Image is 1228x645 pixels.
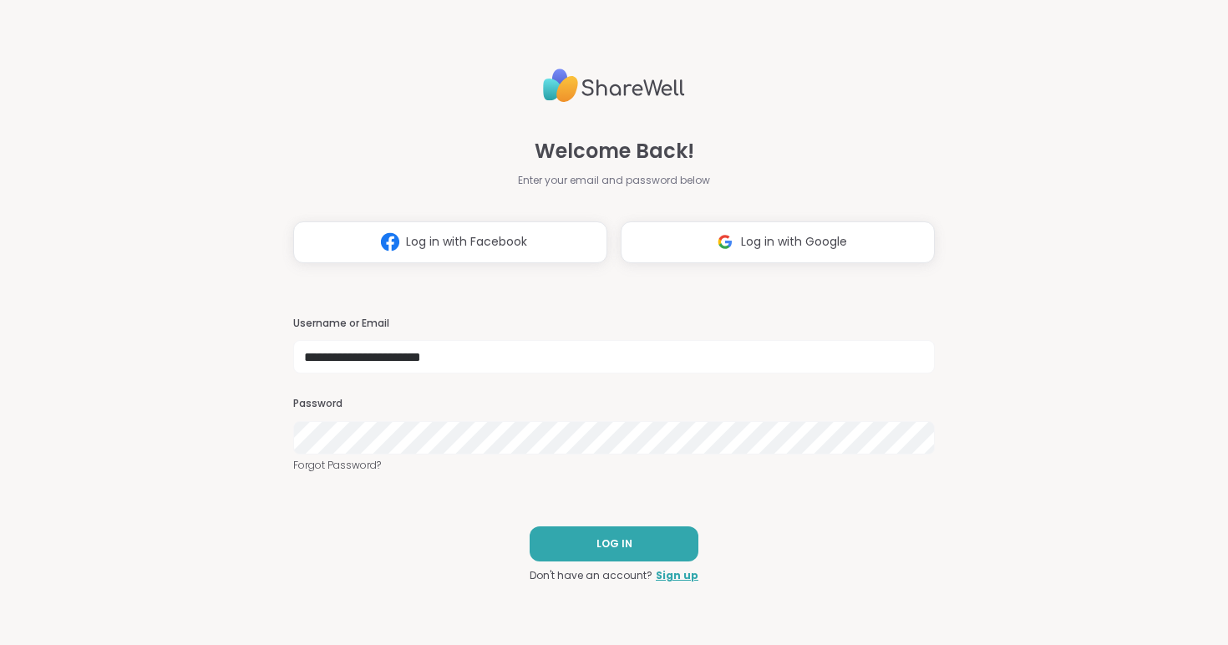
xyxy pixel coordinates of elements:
span: Welcome Back! [535,136,694,166]
img: ShareWell Logo [543,62,685,109]
span: LOG IN [596,536,632,551]
span: Enter your email and password below [518,173,710,188]
img: ShareWell Logomark [709,226,741,257]
span: Log in with Google [741,233,847,251]
button: Log in with Facebook [293,221,607,263]
button: Log in with Google [621,221,935,263]
span: Don't have an account? [530,568,652,583]
img: ShareWell Logomark [374,226,406,257]
a: Forgot Password? [293,458,935,473]
a: Sign up [656,568,698,583]
span: Log in with Facebook [406,233,527,251]
button: LOG IN [530,526,698,561]
h3: Password [293,397,935,411]
h3: Username or Email [293,317,935,331]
